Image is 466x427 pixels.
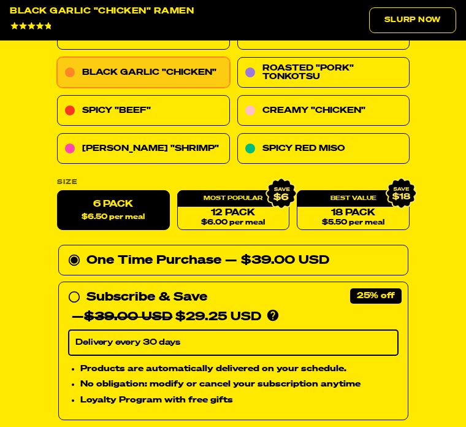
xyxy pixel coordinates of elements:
[177,190,289,230] a: 12 Pack$6.00 per meal
[297,190,410,230] a: 18 Pack$5.50 per meal
[201,219,265,227] span: $6.00 per meal
[80,377,399,391] li: No obligation: modify or cancel your subscription anytime
[68,250,399,270] div: One Time Purchase
[369,7,456,33] a: Slurp Now
[57,190,170,230] label: 6 Pack
[237,133,410,164] a: Spicy Red Miso
[57,57,230,88] a: Black Garlic "Chicken"
[72,307,261,326] div: — $29.25 USD
[80,393,399,407] li: Loyalty Program with free gifts
[57,133,230,164] a: [PERSON_NAME] "Shrimp"
[322,219,384,227] span: $5.50 per meal
[237,57,410,88] a: Roasted "Pork" Tonkotsu
[57,23,98,30] span: 607 Reviews
[84,310,172,323] del: $39.00 USD
[225,250,329,270] div: — $39.00 USD
[237,95,410,126] a: Creamy "Chicken"
[10,7,194,15] div: Black Garlic "Chicken" Ramen
[86,287,207,307] div: Subscribe & Save
[57,179,410,185] label: Size
[57,95,230,126] a: Spicy "Beef"
[80,362,399,375] li: Products are automatically delivered on your schedule.
[68,329,399,355] select: Subscribe & Save —$39.00 USD$29.25 USD Products are automatically delivered on your schedule. No ...
[82,213,145,221] span: $6.50 per meal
